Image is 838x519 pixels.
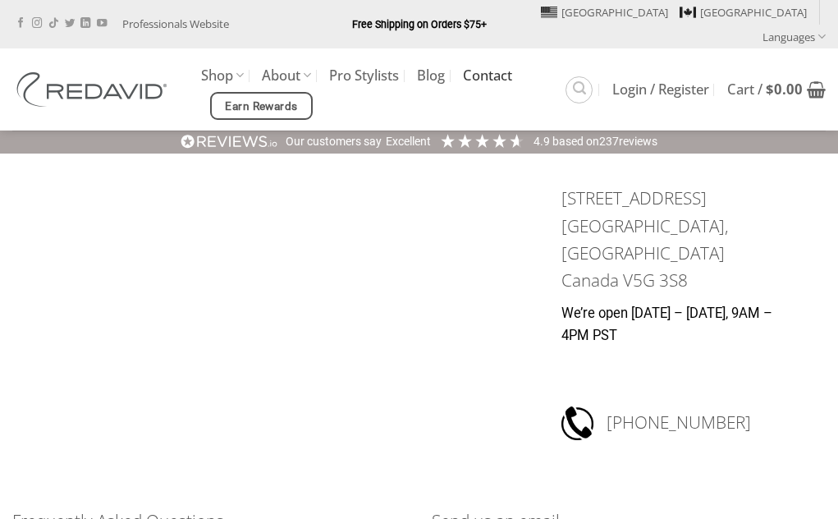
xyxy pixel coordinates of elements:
[607,404,780,442] h3: [PHONE_NUMBER]
[48,18,58,30] a: Follow on TikTok
[439,132,525,149] div: 4.92 Stars
[561,303,780,347] p: We’re open [DATE] – [DATE], 9AM – 4PM PST
[32,18,42,30] a: Follow on Instagram
[65,18,75,30] a: Follow on Twitter
[766,80,803,99] bdi: 0.00
[16,18,25,30] a: Follow on Facebook
[201,59,244,91] a: Shop
[352,18,487,30] strong: Free Shipping on Orders $75+
[181,134,277,149] img: REVIEWS.io
[727,71,826,108] a: View cart
[225,98,297,116] span: Earn Rewards
[612,83,709,96] span: Login / Register
[599,135,619,148] span: 237
[612,75,709,104] a: Login / Register
[561,185,780,294] h3: [STREET_ADDRESS] [GEOGRAPHIC_DATA], [GEOGRAPHIC_DATA] Canada V5G 3S8
[619,135,657,148] span: reviews
[417,61,445,90] a: Blog
[463,61,512,90] a: Contact
[766,80,774,99] span: $
[80,18,90,30] a: Follow on LinkedIn
[122,11,229,37] a: Professionals Website
[727,83,803,96] span: Cart /
[286,134,382,150] div: Our customers say
[566,76,593,103] a: Search
[762,25,826,48] a: Languages
[552,135,599,148] span: Based on
[262,59,311,91] a: About
[533,135,552,148] span: 4.9
[329,61,399,90] a: Pro Stylists
[386,134,431,150] div: Excellent
[97,18,107,30] a: Follow on YouTube
[12,72,176,107] img: REDAVID Salon Products | United States
[210,92,313,120] a: Earn Rewards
